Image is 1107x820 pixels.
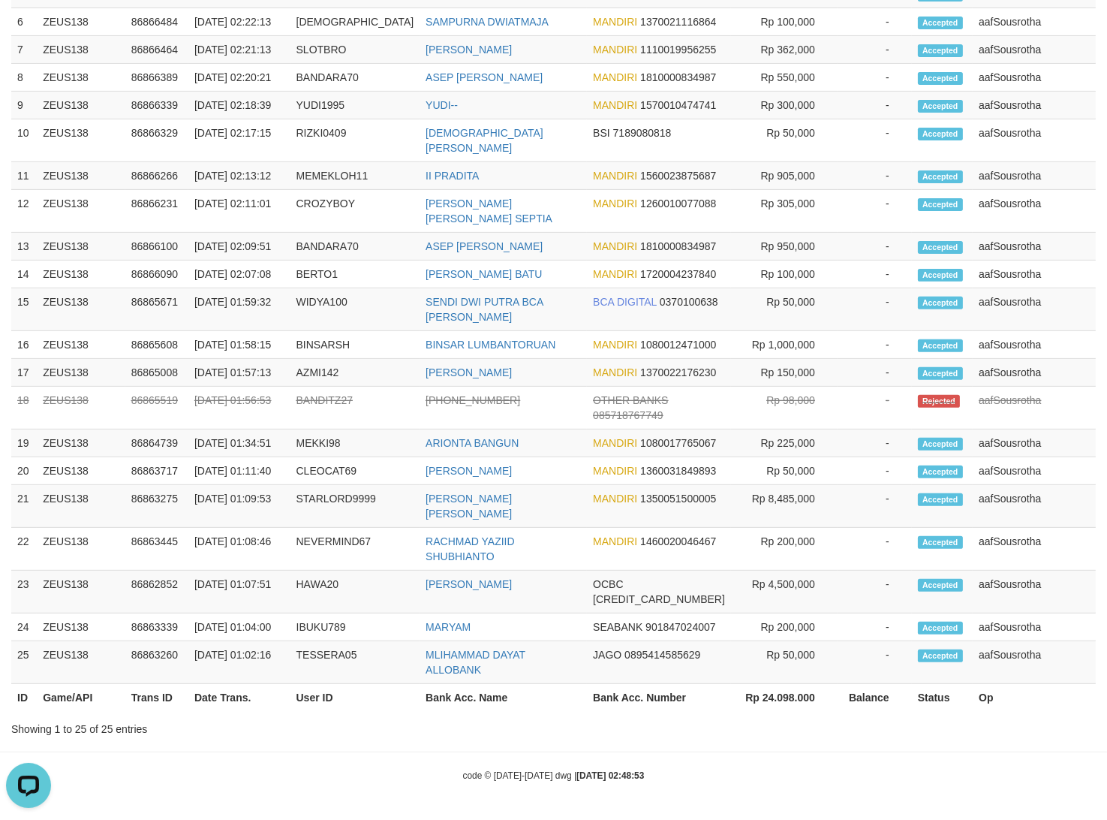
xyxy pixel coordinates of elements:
span: Copy 1570010474741 to clipboard [640,99,716,111]
span: MANDIRI [593,99,637,111]
a: YUDI-- [426,99,458,111]
span: MANDIRI [593,268,637,280]
span: MANDIRI [593,535,637,547]
span: MANDIRI [593,437,637,449]
span: Accepted [918,579,963,592]
td: 22 [11,528,37,571]
span: Accepted [918,339,963,352]
td: 86863717 [125,457,188,485]
td: [DATE] 01:04:00 [188,613,290,641]
td: - [838,190,912,233]
span: Accepted [918,17,963,29]
th: User ID [290,684,420,712]
td: aafSousrotha [973,387,1096,430]
td: [DATE] 02:11:01 [188,190,290,233]
span: Copy 1370022176230 to clipboard [640,366,716,378]
td: aafSousrotha [973,119,1096,162]
td: ZEUS138 [37,36,125,64]
span: Copy 901847024007 to clipboard [645,621,715,633]
td: 86866329 [125,119,188,162]
td: [DATE] 02:07:08 [188,261,290,288]
span: Accepted [918,241,963,254]
small: code © [DATE]-[DATE] dwg | [463,770,645,781]
td: [DATE] 01:07:51 [188,571,290,613]
td: ZEUS138 [37,331,125,359]
span: MANDIRI [593,197,637,210]
td: aafSousrotha [973,359,1096,387]
td: ZEUS138 [37,92,125,119]
td: [DATE] 01:57:13 [188,359,290,387]
td: 15 [11,288,37,331]
span: Copy 1110019956255 to clipboard [640,44,716,56]
a: ASEP [PERSON_NAME] [426,240,543,252]
td: aafSousrotha [973,288,1096,331]
span: MANDIRI [593,16,637,28]
span: MANDIRI [593,465,637,477]
a: SAMPURNA DWIATMAJA [426,16,549,28]
td: aafSousrotha [973,528,1096,571]
td: 86865608 [125,331,188,359]
td: aafSousrotha [973,190,1096,233]
span: BSI [593,127,610,139]
span: Copy 7189080818 to clipboard [613,127,672,139]
a: [PHONE_NUMBER] [426,394,520,406]
td: 86865519 [125,387,188,430]
span: BCA DIGITAL [593,296,657,308]
th: Op [973,684,1096,712]
td: IBUKU789 [290,613,420,641]
td: Rp 200,000 [731,613,838,641]
td: - [838,233,912,261]
td: Rp 50,000 [731,288,838,331]
th: Bank Acc. Number [587,684,731,712]
td: Rp 8,485,000 [731,485,838,528]
td: [DATE] 01:59:32 [188,288,290,331]
td: ZEUS138 [37,613,125,641]
span: MANDIRI [593,493,637,505]
td: 10 [11,119,37,162]
span: Copy 1810000834987 to clipboard [640,240,716,252]
a: [PERSON_NAME] [426,465,512,477]
a: BINSAR LUMBANTORUAN [426,339,555,351]
td: 86863275 [125,485,188,528]
td: aafSousrotha [973,261,1096,288]
span: Copy 1260010077088 to clipboard [640,197,716,210]
td: SLOTBRO [290,36,420,64]
td: 17 [11,359,37,387]
td: [DATE] 01:58:15 [188,331,290,359]
td: CLEOCAT69 [290,457,420,485]
td: aafSousrotha [973,331,1096,359]
td: TESSERA05 [290,641,420,684]
td: [DATE] 01:11:40 [188,457,290,485]
span: Accepted [918,72,963,85]
td: [DATE] 01:02:16 [188,641,290,684]
td: 86864739 [125,430,188,457]
a: [PERSON_NAME] [426,366,512,378]
td: [DATE] 02:17:15 [188,119,290,162]
td: - [838,119,912,162]
td: BANDITZ27 [290,387,420,430]
td: ZEUS138 [37,233,125,261]
td: - [838,288,912,331]
span: Copy 693817721717 to clipboard [593,593,725,605]
td: - [838,64,912,92]
td: 14 [11,261,37,288]
span: Copy 1080012471000 to clipboard [640,339,716,351]
td: aafSousrotha [973,613,1096,641]
td: aafSousrotha [973,36,1096,64]
td: AZMI142 [290,359,420,387]
td: aafSousrotha [973,571,1096,613]
td: 21 [11,485,37,528]
td: 25 [11,641,37,684]
td: 86866231 [125,190,188,233]
td: 86866266 [125,162,188,190]
th: Trans ID [125,684,188,712]
span: MANDIRI [593,366,637,378]
th: Bank Acc. Name [420,684,587,712]
td: - [838,430,912,457]
td: Rp 200,000 [731,528,838,571]
td: [DATE] 02:18:39 [188,92,290,119]
td: [DEMOGRAPHIC_DATA] [290,8,420,36]
span: OCBC [593,578,623,590]
td: - [838,387,912,430]
td: ZEUS138 [37,162,125,190]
